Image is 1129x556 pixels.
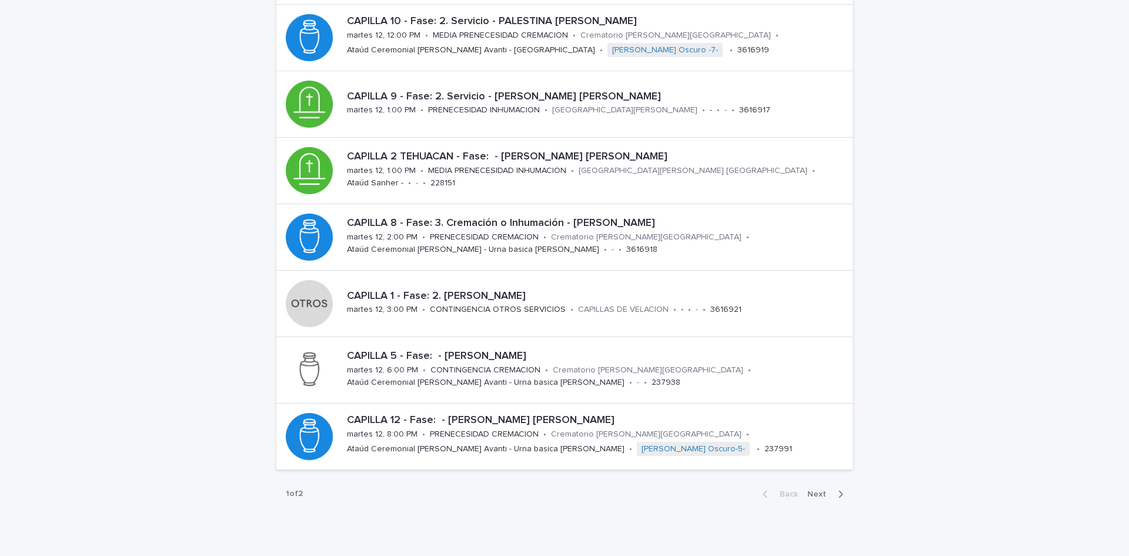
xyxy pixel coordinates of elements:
[551,232,741,242] p: Crematorio [PERSON_NAME][GEOGRAPHIC_DATA]
[644,378,647,388] p: •
[730,45,733,55] p: •
[731,105,734,115] p: •
[430,430,539,440] p: PRENECESIDAD CREMACION
[673,305,676,315] p: •
[737,45,769,55] p: 3616919
[580,31,771,41] p: Crematorio [PERSON_NAME][GEOGRAPHIC_DATA]
[347,350,848,363] p: CAPILLA 5 - Fase: - [PERSON_NAME]
[347,45,595,55] p: Ataúd Ceremonial [PERSON_NAME] Avanti - [GEOGRAPHIC_DATA]
[652,378,680,388] p: 237938
[688,305,691,315] p: •
[570,305,573,315] p: •
[276,337,853,404] a: CAPILLA 5 - Fase: - [PERSON_NAME]martes 12, 6:00 PM•CONTINGENCIA CREMACION•Crematorio [PERSON_NAM...
[746,430,749,440] p: •
[420,166,423,176] p: •
[276,480,312,508] p: 1 of 2
[347,444,624,454] p: Ataúd Ceremonial [PERSON_NAME] Avanti - Urna basica [PERSON_NAME]
[347,178,403,188] p: Ataúd Sanher -
[347,166,416,176] p: martes 12, 1:00 PM
[543,430,546,440] p: •
[416,178,418,188] p: -
[276,271,853,337] a: CAPILLA 1 - Fase: 2. [PERSON_NAME]martes 12, 3:00 PM•CONTINGENCIA OTROS SERVICIOS•CAPILLAS DE VEL...
[600,45,603,55] p: •
[428,166,566,176] p: MEDIA PRENECESIDAD INHUMACION
[696,305,698,315] p: -
[347,365,418,375] p: martes 12, 6:00 PM
[276,71,853,138] a: CAPILLA 9 - Fase: 2. Servicio - [PERSON_NAME] [PERSON_NAME]martes 12, 1:00 PM•PRENECESIDAD INHUMA...
[619,245,622,255] p: •
[430,232,539,242] p: PRENECESIDAD CREMACION
[347,430,417,440] p: martes 12, 8:00 PM
[423,178,426,188] p: •
[773,490,798,498] span: Back
[422,305,425,315] p: •
[545,105,547,115] p: •
[430,305,566,315] p: CONTINGENCIA OTROS SERVICIOS
[276,5,853,71] a: CAPILLA 10 - Fase: 2. Servicio - PALESTINA [PERSON_NAME]martes 12, 12:00 PM•MEDIA PRENECESIDAD CR...
[545,365,548,375] p: •
[681,305,683,315] p: -
[629,444,632,454] p: •
[543,232,546,242] p: •
[578,305,669,315] p: CAPILLAS DE VELACION
[604,245,607,255] p: •
[408,178,411,188] p: •
[347,414,848,427] p: CAPILLA 12 - Fase: - [PERSON_NAME] [PERSON_NAME]
[347,217,848,230] p: CAPILLA 8 - Fase: 3. Cremación o Inhumación - [PERSON_NAME]
[347,31,420,41] p: martes 12, 12:00 PM
[710,305,741,315] p: 3616921
[702,105,705,115] p: •
[347,151,848,164] p: CAPILLA 2 TEHUACAN - Fase: - [PERSON_NAME] [PERSON_NAME]
[637,378,639,388] p: -
[425,31,428,41] p: •
[276,138,853,204] a: CAPILLA 2 TEHUACAN - Fase: - [PERSON_NAME] [PERSON_NAME]martes 12, 1:00 PM•MEDIA PRENECESIDAD INH...
[422,430,425,440] p: •
[739,105,770,115] p: 3616917
[571,166,574,176] p: •
[430,365,540,375] p: CONTINGENCIA CREMACION
[703,305,706,315] p: •
[347,91,848,104] p: CAPILLA 9 - Fase: 2. Servicio - [PERSON_NAME] [PERSON_NAME]
[422,232,425,242] p: •
[626,245,657,255] p: 3616918
[807,490,833,498] span: Next
[423,365,426,375] p: •
[276,404,853,470] a: CAPILLA 12 - Fase: - [PERSON_NAME] [PERSON_NAME]martes 12, 8:00 PM•PRENECESIDAD CREMACION•Cremato...
[573,31,576,41] p: •
[347,232,417,242] p: martes 12, 2:00 PM
[347,305,417,315] p: martes 12, 3:00 PM
[724,105,727,115] p: -
[629,378,632,388] p: •
[579,166,807,176] p: [GEOGRAPHIC_DATA][PERSON_NAME] [GEOGRAPHIC_DATA]
[347,378,624,388] p: Ataúd Ceremonial [PERSON_NAME] Avanti - Urna basica [PERSON_NAME]
[642,444,745,454] a: [PERSON_NAME] Oscuro-5-
[551,430,741,440] p: Crematorio [PERSON_NAME][GEOGRAPHIC_DATA]
[420,105,423,115] p: •
[710,105,712,115] p: -
[347,290,848,303] p: CAPILLA 1 - Fase: 2. [PERSON_NAME]
[764,444,792,454] p: 237991
[433,31,568,41] p: MEDIA PRENECESIDAD CREMACION
[746,232,749,242] p: •
[717,105,720,115] p: •
[276,204,853,271] a: CAPILLA 8 - Fase: 3. Cremación o Inhumación - [PERSON_NAME]martes 12, 2:00 PM•PRENECESIDAD CREMAC...
[612,45,718,55] a: [PERSON_NAME] Oscuro -7-
[347,245,599,255] p: Ataúd Ceremonial [PERSON_NAME] - Urna basica [PERSON_NAME]
[812,166,815,176] p: •
[757,444,760,454] p: •
[748,365,751,375] p: •
[552,105,697,115] p: [GEOGRAPHIC_DATA][PERSON_NAME]
[347,105,416,115] p: martes 12, 1:00 PM
[612,245,614,255] p: -
[430,178,455,188] p: 228151
[347,15,848,28] p: CAPILLA 10 - Fase: 2. Servicio - PALESTINA [PERSON_NAME]
[753,489,803,500] button: Back
[803,489,853,500] button: Next
[776,31,779,41] p: •
[428,105,540,115] p: PRENECESIDAD INHUMACION
[553,365,743,375] p: Crematorio [PERSON_NAME][GEOGRAPHIC_DATA]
